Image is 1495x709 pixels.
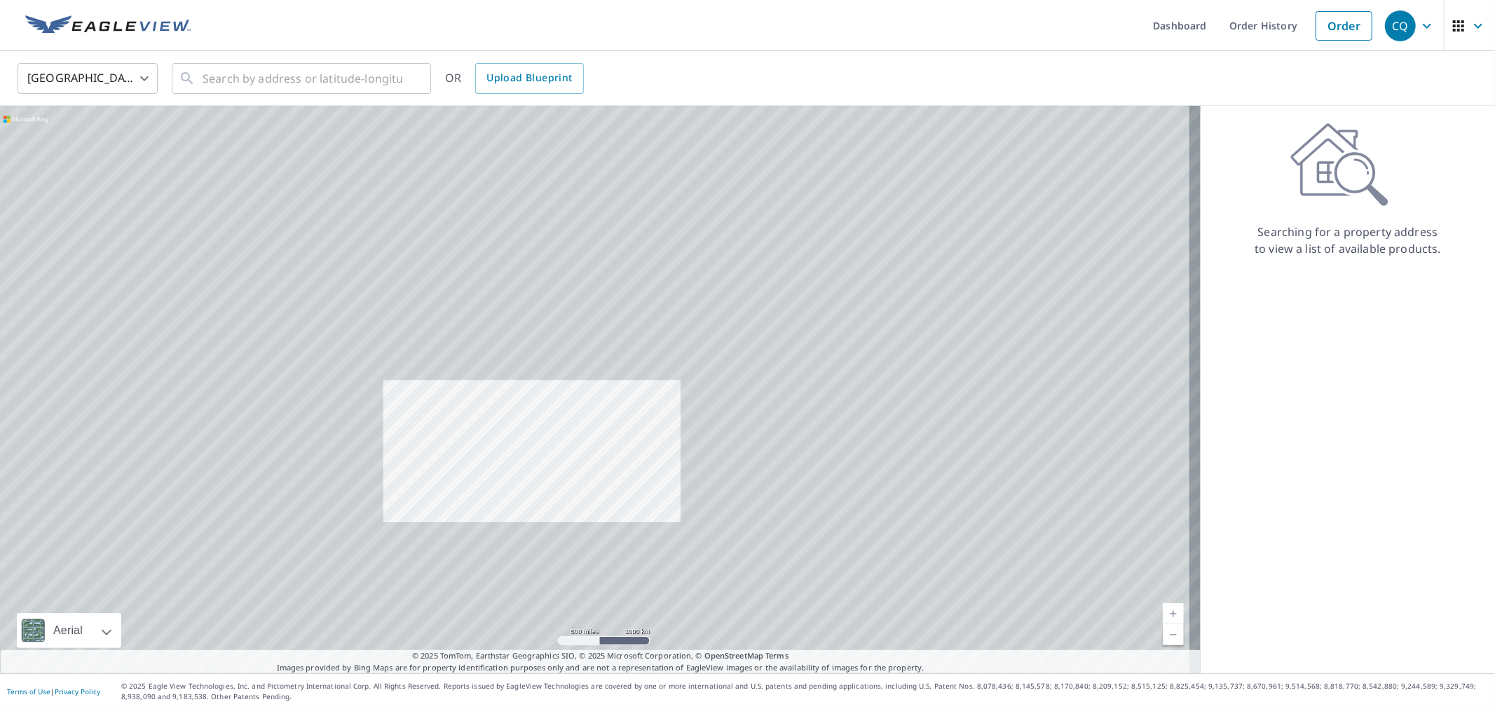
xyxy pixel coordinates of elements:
a: Order [1316,11,1372,41]
a: Current Level 3, Zoom In [1163,603,1184,624]
div: [GEOGRAPHIC_DATA] [18,59,158,98]
a: OpenStreetMap [704,650,763,661]
a: Current Level 3, Zoom Out [1163,624,1184,645]
a: Upload Blueprint [475,63,583,94]
a: Terms of Use [7,687,50,696]
div: Aerial [49,613,87,648]
span: Upload Blueprint [486,69,572,87]
p: Searching for a property address to view a list of available products. [1254,223,1442,257]
div: CQ [1385,11,1416,41]
input: Search by address or latitude-longitude [203,59,402,98]
p: © 2025 Eagle View Technologies, Inc. and Pictometry International Corp. All Rights Reserved. Repo... [121,681,1488,702]
a: Terms [765,650,789,661]
img: EV Logo [25,15,191,36]
span: © 2025 TomTom, Earthstar Geographics SIO, © 2025 Microsoft Corporation, © [412,650,789,662]
a: Privacy Policy [55,687,100,696]
p: | [7,687,100,696]
div: OR [445,63,584,94]
div: Aerial [17,613,121,648]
